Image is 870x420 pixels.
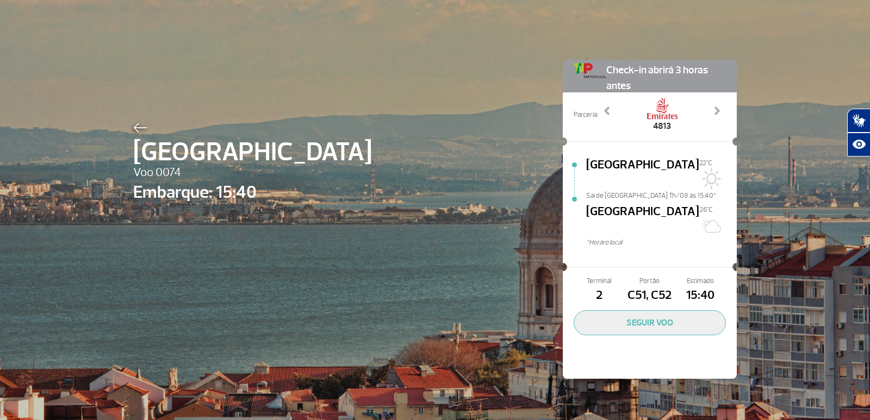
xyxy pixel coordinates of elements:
img: Sol [699,168,721,190]
span: 26°C [699,205,713,214]
div: Plugin de acessibilidade da Hand Talk. [847,109,870,156]
span: Estimado [675,276,726,286]
span: [GEOGRAPHIC_DATA] [586,156,699,191]
img: Sol com muitas nuvens [699,215,721,236]
span: C51, C52 [624,286,675,305]
span: 15:40 [675,286,726,305]
span: Check-in abrirá 3 horas antes [606,60,726,94]
span: [GEOGRAPHIC_DATA] [133,133,372,172]
span: 22°C [699,159,712,167]
span: 2 [574,286,624,305]
span: Portão [624,276,675,286]
span: Terminal [574,276,624,286]
span: 4813 [646,120,679,133]
span: Parceria: [574,110,598,120]
span: *Horáro local [586,237,737,248]
span: Sai de [GEOGRAPHIC_DATA] Th/08 às 15:40* [586,191,737,198]
button: SEGUIR VOO [574,310,726,335]
span: Voo 0074 [133,164,372,182]
span: [GEOGRAPHIC_DATA] [586,203,699,237]
span: Embarque: 15:40 [133,179,372,205]
button: Abrir recursos assistivos. [847,133,870,156]
button: Abrir tradutor de língua de sinais. [847,109,870,133]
